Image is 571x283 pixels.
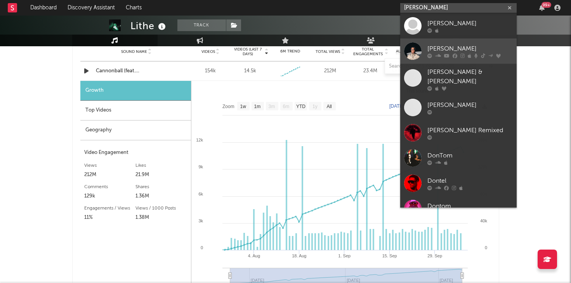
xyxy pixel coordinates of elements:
[135,213,187,222] div: 1.38M
[200,245,203,250] text: 0
[84,192,136,201] div: 129k
[326,104,331,109] text: All
[198,164,203,169] text: 9k
[427,201,513,211] div: Dontom
[135,161,187,170] div: Likes
[400,145,517,171] a: DonTom
[135,204,187,213] div: Views / 1000 Posts
[272,49,308,54] div: 6M Trend
[427,126,513,135] div: [PERSON_NAME] Remixed
[222,104,234,109] text: Zoom
[84,182,136,192] div: Comments
[400,13,517,38] a: [PERSON_NAME]
[130,19,168,32] div: Lithe
[396,49,438,54] span: Author / Followers
[400,95,517,120] a: [PERSON_NAME]
[84,204,136,213] div: Engagements / Views
[400,171,517,196] a: Dontel
[385,63,467,70] input: Search by song name or URL
[283,104,289,109] text: 6m
[296,104,305,109] text: YTD
[400,120,517,145] a: [PERSON_NAME] Remixed
[84,161,136,170] div: Views
[382,253,397,258] text: 15. Sep
[292,253,306,258] text: 18. Aug
[135,182,187,192] div: Shares
[427,176,513,185] div: Dontel
[121,49,147,54] span: Sound Name
[254,104,260,109] text: 1m
[427,253,442,258] text: 29. Sep
[338,253,351,258] text: 1. Sep
[196,138,203,142] text: 12k
[135,192,187,201] div: 1.36M
[232,47,264,56] span: Videos (last 7 days)
[135,170,187,180] div: 21.9M
[427,100,513,110] div: [PERSON_NAME]
[198,192,203,196] text: 6k
[80,101,191,121] div: Top Videos
[177,19,226,31] button: Track
[80,121,191,140] div: Geography
[400,3,517,13] input: Search for artists
[201,49,215,54] span: Videos
[400,38,517,64] a: [PERSON_NAME]
[316,49,340,54] span: Total Views
[427,151,513,160] div: DonTom
[248,253,260,258] text: 4. Aug
[84,148,187,157] div: Video Engagement
[240,104,246,109] text: 1w
[541,2,551,8] div: 99 +
[427,68,513,86] div: [PERSON_NAME] & [PERSON_NAME]
[198,218,203,223] text: 3k
[427,19,513,28] div: [PERSON_NAME]
[268,104,275,109] text: 3m
[389,103,404,109] text: [DATE]
[400,196,517,221] a: Dontom
[312,104,318,109] text: 1y
[84,170,136,180] div: 212M
[539,5,545,11] button: 99+
[484,245,487,250] text: 0
[84,213,136,222] div: 11%
[80,81,191,101] div: Growth
[352,47,384,56] span: Total Engagements
[400,64,517,95] a: [PERSON_NAME] & [PERSON_NAME]
[427,44,513,53] div: [PERSON_NAME]
[480,218,487,223] text: 40k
